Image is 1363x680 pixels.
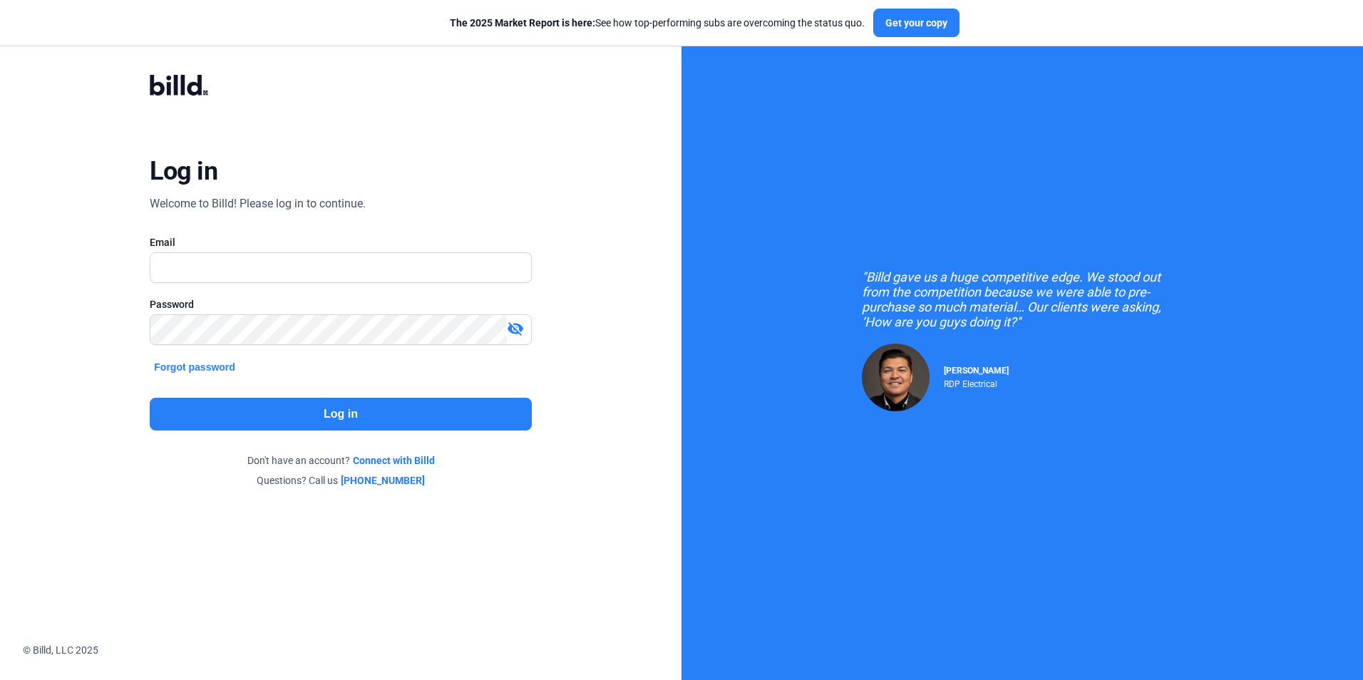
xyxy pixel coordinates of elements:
button: Log in [150,398,531,431]
mat-icon: visibility_off [507,320,524,337]
div: Don't have an account? [150,453,531,468]
div: Questions? Call us [150,473,531,488]
button: Forgot password [150,359,240,375]
span: The 2025 Market Report is here: [450,17,595,29]
div: Welcome to Billd! Please log in to continue. [150,195,366,212]
div: Password [150,297,531,311]
div: Log in [150,155,217,187]
img: Raul Pacheco [862,344,930,411]
a: [PHONE_NUMBER] [341,473,425,488]
div: "Billd gave us a huge competitive edge. We stood out from the competition because we were able to... [862,269,1183,329]
span: [PERSON_NAME] [944,366,1009,376]
div: RDP Electrical [944,376,1009,389]
div: Email [150,235,531,249]
div: See how top-performing subs are overcoming the status quo. [450,16,865,30]
a: Connect with Billd [353,453,435,468]
button: Get your copy [873,9,960,37]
